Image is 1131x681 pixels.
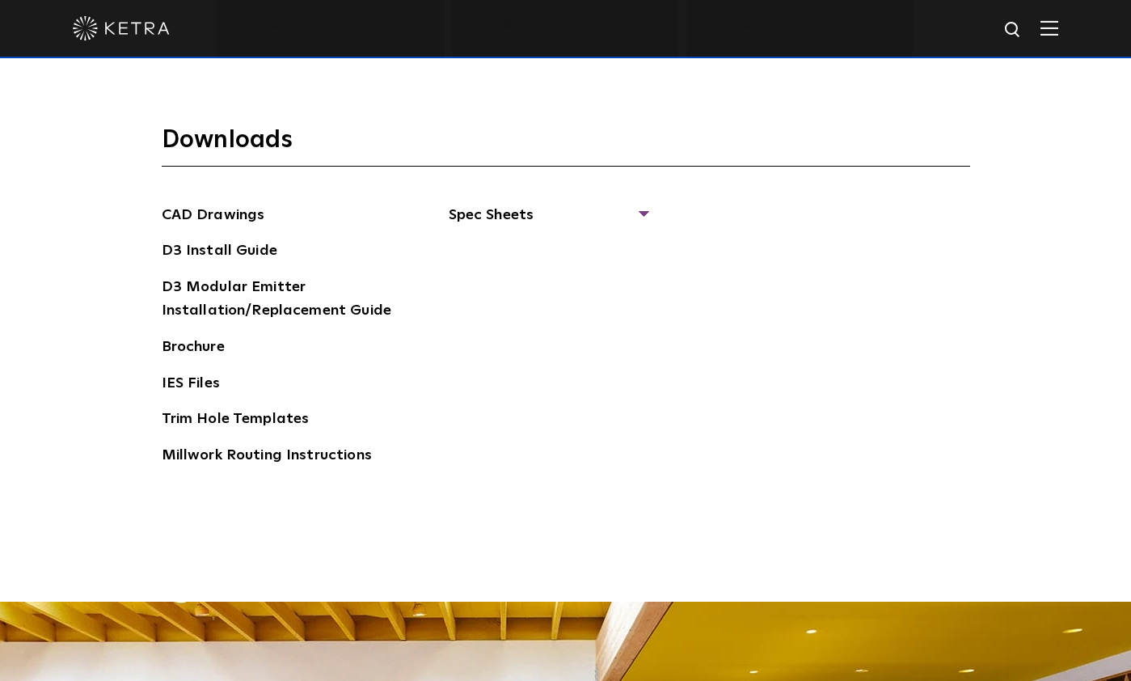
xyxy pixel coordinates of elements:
a: Trim Hole Templates [162,408,310,434]
a: D3 Install Guide [162,239,277,265]
img: ketra-logo-2019-white [73,16,170,40]
a: IES Files [162,372,220,398]
img: Hamburger%20Nav.svg [1040,20,1058,36]
a: D3 Modular Emitter Installation/Replacement Guide [162,276,404,325]
img: search icon [1003,20,1023,40]
a: Brochure [162,336,225,362]
h3: Downloads [162,125,970,167]
a: Millwork Routing Instructions [162,444,372,470]
span: Spec Sheets [449,204,647,239]
a: CAD Drawings [162,204,265,230]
